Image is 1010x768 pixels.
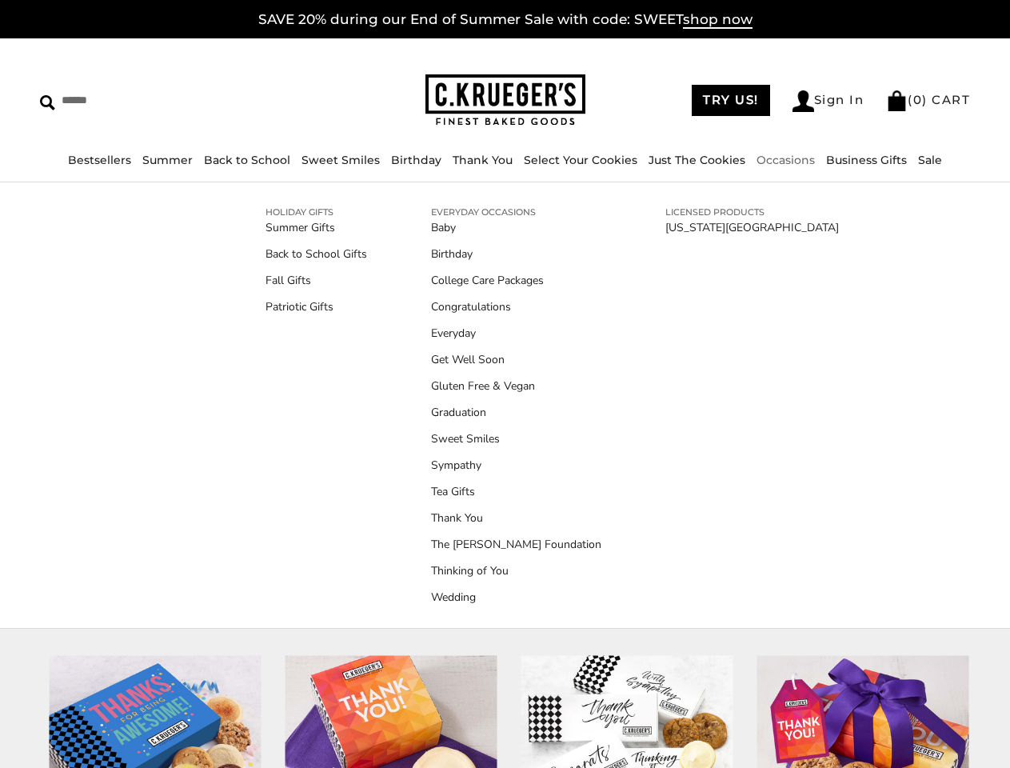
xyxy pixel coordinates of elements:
[683,11,753,29] span: shop now
[665,205,839,219] a: LICENSED PRODUCTS
[13,707,166,755] iframe: Sign Up via Text for Offers
[431,430,601,447] a: Sweet Smiles
[265,298,367,315] a: Patriotic Gifts
[431,562,601,579] a: Thinking of You
[913,92,923,107] span: 0
[265,219,367,236] a: Summer Gifts
[68,153,131,167] a: Bestsellers
[142,153,193,167] a: Summer
[826,153,907,167] a: Business Gifts
[40,88,253,113] input: Search
[431,325,601,342] a: Everyday
[301,153,380,167] a: Sweet Smiles
[886,90,908,111] img: Bag
[792,90,814,112] img: Account
[431,536,601,553] a: The [PERSON_NAME] Foundation
[431,219,601,236] a: Baby
[40,95,55,110] img: Search
[431,351,601,368] a: Get Well Soon
[918,153,942,167] a: Sale
[431,510,601,526] a: Thank You
[425,74,585,126] img: C.KRUEGER'S
[431,378,601,394] a: Gluten Free & Vegan
[431,205,601,219] a: EVERYDAY OCCASIONS
[431,246,601,262] a: Birthday
[258,11,753,29] a: SAVE 20% during our End of Summer Sale with code: SWEETshop now
[757,153,815,167] a: Occasions
[431,589,601,606] a: Wedding
[265,246,367,262] a: Back to School Gifts
[431,272,601,289] a: College Care Packages
[265,205,367,219] a: HOLIDAY GIFTS
[692,85,770,116] a: TRY US!
[431,483,601,500] a: Tea Gifts
[265,272,367,289] a: Fall Gifts
[431,298,601,315] a: Congratulations
[431,404,601,421] a: Graduation
[431,457,601,474] a: Sympathy
[665,219,839,236] a: [US_STATE][GEOGRAPHIC_DATA]
[649,153,745,167] a: Just The Cookies
[524,153,637,167] a: Select Your Cookies
[792,90,864,112] a: Sign In
[886,92,970,107] a: (0) CART
[391,153,441,167] a: Birthday
[453,153,513,167] a: Thank You
[204,153,290,167] a: Back to School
